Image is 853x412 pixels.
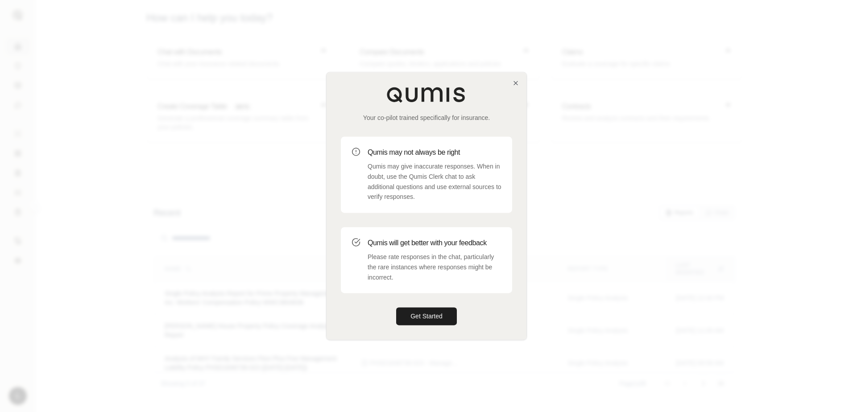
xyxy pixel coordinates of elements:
[396,308,457,325] button: Get Started
[386,87,467,103] img: Qumis Logo
[368,161,501,202] p: Qumis may give inaccurate responses. When in doubt, use the Qumis Clerk chat to ask additional qu...
[368,252,501,282] p: Please rate responses in the chat, particularly the rare instances where responses might be incor...
[341,113,512,122] p: Your co-pilot trained specifically for insurance.
[368,238,501,248] h3: Qumis will get better with your feedback
[368,147,501,158] h3: Qumis may not always be right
